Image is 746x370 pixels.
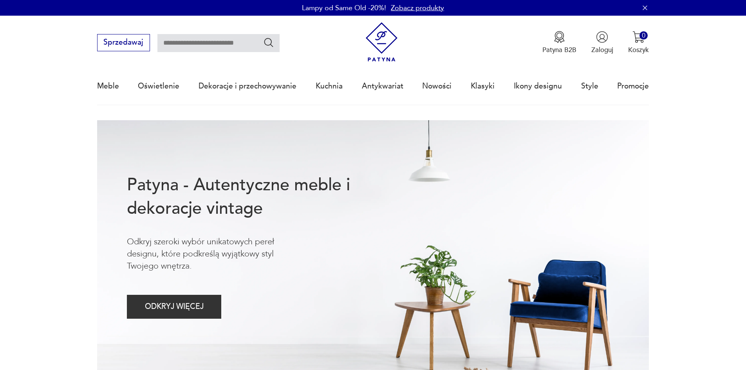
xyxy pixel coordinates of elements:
[553,31,565,43] img: Ikona medalu
[591,45,613,54] p: Zaloguj
[471,68,495,104] a: Klasyki
[617,68,649,104] a: Promocje
[591,31,613,54] button: Zaloguj
[542,45,576,54] p: Patyna B2B
[97,40,150,46] a: Sprzedawaj
[514,68,562,104] a: Ikony designu
[97,68,119,104] a: Meble
[316,68,343,104] a: Kuchnia
[632,31,645,43] img: Ikona koszyka
[127,304,221,310] a: ODKRYJ WIĘCEJ
[542,31,576,54] button: Patyna B2B
[127,236,305,273] p: Odkryj szeroki wybór unikatowych pereł designu, które podkreślą wyjątkowy styl Twojego wnętrza.
[362,68,403,104] a: Antykwariat
[199,68,296,104] a: Dekoracje i przechowywanie
[639,31,648,40] div: 0
[302,3,386,13] p: Lampy od Same Old -20%!
[422,68,452,104] a: Nowości
[263,37,275,48] button: Szukaj
[628,45,649,54] p: Koszyk
[127,295,221,319] button: ODKRYJ WIĘCEJ
[391,3,444,13] a: Zobacz produkty
[596,31,608,43] img: Ikonka użytkownika
[628,31,649,54] button: 0Koszyk
[581,68,598,104] a: Style
[542,31,576,54] a: Ikona medaluPatyna B2B
[127,173,381,220] h1: Patyna - Autentyczne meble i dekoracje vintage
[97,34,150,51] button: Sprzedawaj
[362,22,401,62] img: Patyna - sklep z meblami i dekoracjami vintage
[138,68,179,104] a: Oświetlenie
